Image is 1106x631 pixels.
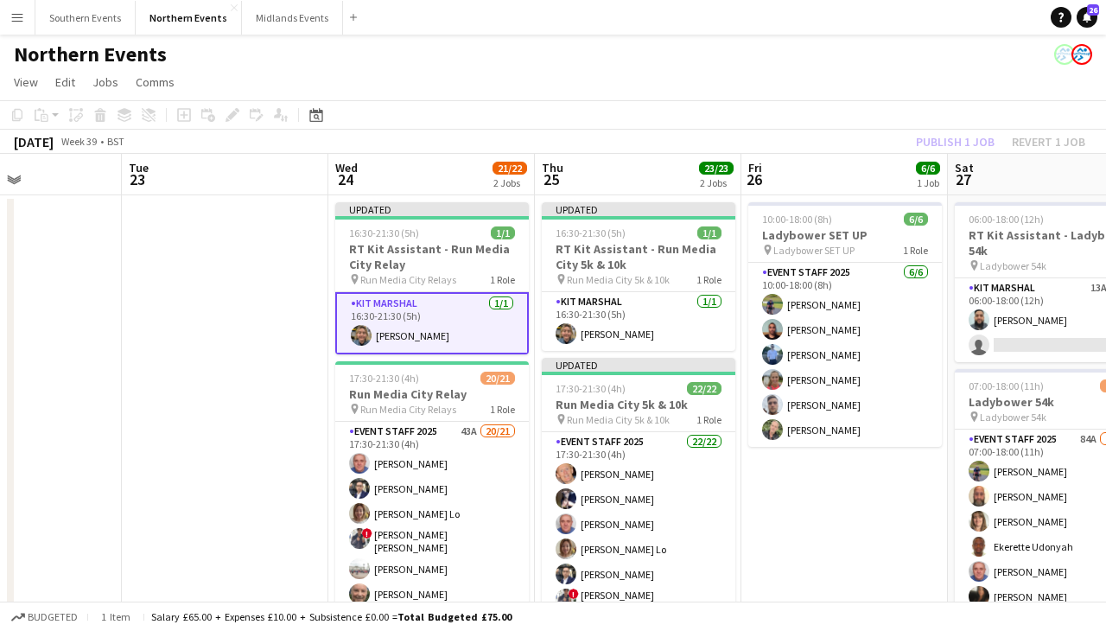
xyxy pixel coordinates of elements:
app-card-role: Kit Marshal1/116:30-21:30 (5h)[PERSON_NAME] [542,292,735,351]
span: Ladybower 54k [980,259,1046,272]
div: Updated [335,202,529,216]
div: [DATE] [14,133,54,150]
app-job-card: Updated16:30-21:30 (5h)1/1RT Kit Assistant - Run Media City 5k & 10k Run Media City 5k & 10k1 Rol... [542,202,735,351]
span: Comms [136,74,175,90]
span: Fri [748,160,762,175]
a: Comms [129,71,181,93]
span: 1 Role [903,244,928,257]
app-job-card: Updated17:30-21:30 (4h)22/22Run Media City 5k & 10k Run Media City 5k & 10k1 RoleEvent Staff 2025... [542,358,735,614]
div: BST [107,135,124,148]
span: 22/22 [687,382,721,395]
a: 26 [1077,7,1097,28]
span: Thu [542,160,563,175]
span: 21/22 [493,162,527,175]
span: Run Media City 5k & 10k [567,273,670,286]
h3: RT Kit Assistant - Run Media City Relay [335,241,529,272]
span: 1 item [95,610,137,623]
span: 6/6 [916,162,940,175]
span: Ladybower SET UP [773,244,855,257]
span: ! [362,528,372,539]
span: 27 [952,169,974,189]
app-job-card: Updated16:30-21:30 (5h)1/1RT Kit Assistant - Run Media City Relay Run Media City Relays1 RoleKit ... [335,202,529,354]
app-user-avatar: RunThrough Events [1071,44,1092,65]
a: Jobs [86,71,125,93]
span: 06:00-18:00 (12h) [969,213,1044,226]
span: Total Budgeted £75.00 [397,610,512,623]
a: Edit [48,71,82,93]
span: 10:00-18:00 (8h) [762,213,832,226]
button: Budgeted [9,608,80,627]
button: Southern Events [35,1,136,35]
app-card-role: Kit Marshal1/116:30-21:30 (5h)[PERSON_NAME] [335,292,529,354]
div: Updated [542,358,735,372]
span: 1/1 [491,226,515,239]
span: Ladybower 54k [980,411,1046,424]
h3: Run Media City 5k & 10k [542,397,735,412]
h1: Northern Events [14,41,167,67]
span: ! [569,589,579,599]
span: Run Media City Relays [360,403,456,416]
span: 23/23 [699,162,734,175]
span: Sat [955,160,974,175]
span: Wed [335,160,358,175]
span: Week 39 [57,135,100,148]
span: 16:30-21:30 (5h) [349,226,419,239]
app-user-avatar: RunThrough Events [1054,44,1075,65]
app-card-role: Event Staff 20256/610:00-18:00 (8h)[PERSON_NAME][PERSON_NAME][PERSON_NAME][PERSON_NAME][PERSON_NA... [748,263,942,447]
button: Northern Events [136,1,242,35]
span: 1 Role [490,403,515,416]
span: 20/21 [480,372,515,385]
a: View [7,71,45,93]
span: 25 [539,169,563,189]
span: 26 [1087,4,1099,16]
div: Updated [542,202,735,216]
span: 1 Role [490,273,515,286]
span: 1 Role [696,413,721,426]
span: 1/1 [697,226,721,239]
span: 17:30-21:30 (4h) [556,382,626,395]
app-job-card: 10:00-18:00 (8h)6/6Ladybower SET UP Ladybower SET UP1 RoleEvent Staff 20256/610:00-18:00 (8h)[PER... [748,202,942,447]
span: 6/6 [904,213,928,226]
span: 26 [746,169,762,189]
button: Midlands Events [242,1,343,35]
span: Budgeted [28,611,78,623]
span: 23 [126,169,149,189]
span: Run Media City Relays [360,273,456,286]
span: 07:00-18:00 (11h) [969,379,1044,392]
h3: Ladybower SET UP [748,227,942,243]
h3: RT Kit Assistant - Run Media City 5k & 10k [542,241,735,272]
span: Run Media City 5k & 10k [567,413,670,426]
app-job-card: 17:30-21:30 (4h)20/21Run Media City Relay Run Media City Relays1 RoleEvent Staff 202543A20/2117:3... [335,361,529,617]
span: 24 [333,169,358,189]
div: Salary £65.00 + Expenses £10.00 + Subsistence £0.00 = [151,610,512,623]
span: View [14,74,38,90]
span: Tue [129,160,149,175]
span: Edit [55,74,75,90]
h3: Run Media City Relay [335,386,529,402]
span: 17:30-21:30 (4h) [349,372,419,385]
span: 16:30-21:30 (5h) [556,226,626,239]
span: Jobs [92,74,118,90]
div: 2 Jobs [700,176,733,189]
div: 2 Jobs [493,176,526,189]
div: 1 Job [917,176,939,189]
span: 1 Role [696,273,721,286]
